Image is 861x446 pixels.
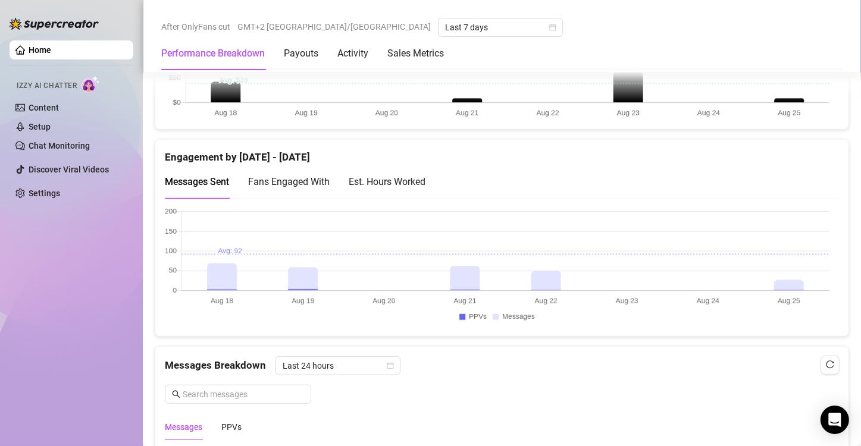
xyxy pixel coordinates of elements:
span: search [172,390,180,398]
a: Setup [29,122,51,131]
span: reload [826,360,834,369]
input: Search messages [183,388,304,401]
div: Messages [165,420,202,434]
span: GMT+2 [GEOGRAPHIC_DATA]/[GEOGRAPHIC_DATA] [237,18,431,36]
span: calendar [549,24,556,31]
span: Messages Sent [165,176,229,187]
a: Content [29,103,59,112]
div: Activity [337,46,368,61]
span: calendar [387,362,394,369]
div: Est. Hours Worked [349,174,425,189]
div: Open Intercom Messenger [821,406,849,434]
span: Fans Engaged With [248,176,330,187]
div: Payouts [284,46,318,61]
img: AI Chatter [82,76,100,93]
a: Chat Monitoring [29,141,90,150]
span: Izzy AI Chatter [17,80,77,92]
a: Settings [29,189,60,198]
span: Last 24 hours [283,357,393,375]
div: PPVs [221,420,242,434]
a: Discover Viral Videos [29,165,109,174]
div: Messages Breakdown [165,356,839,375]
img: logo-BBDzfeDw.svg [10,18,99,30]
span: After OnlyFans cut [161,18,230,36]
a: Home [29,45,51,55]
div: Engagement by [DATE] - [DATE] [165,140,839,165]
div: Sales Metrics [387,46,444,61]
span: Last 7 days [445,18,556,36]
div: Performance Breakdown [161,46,265,61]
